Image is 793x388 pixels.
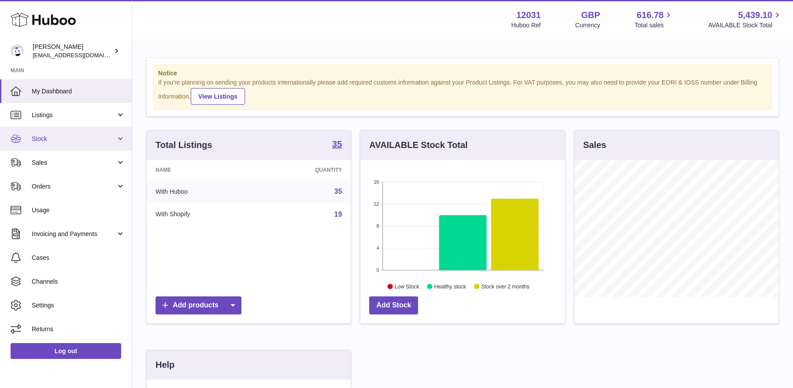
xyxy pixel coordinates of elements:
[516,9,541,21] strong: 12031
[32,159,116,167] span: Sales
[32,87,125,96] span: My Dashboard
[32,277,125,286] span: Channels
[583,139,606,151] h3: Sales
[511,21,541,30] div: Huboo Ref
[434,283,467,289] text: Healthy stock
[147,203,257,226] td: With Shopify
[637,9,663,21] span: 616.78
[634,9,674,30] a: 616.78 Total sales
[395,283,419,289] text: Low Stock
[332,140,342,150] a: 35
[482,283,530,289] text: Stock over 2 months
[156,359,174,371] h3: Help
[191,88,245,105] a: View Listings
[32,135,116,143] span: Stock
[158,69,767,78] strong: Notice
[33,43,112,59] div: [PERSON_NAME]
[369,296,418,314] a: Add Stock
[581,9,600,21] strong: GBP
[32,182,116,191] span: Orders
[634,21,674,30] span: Total sales
[377,267,379,273] text: 0
[575,21,600,30] div: Currency
[156,296,241,314] a: Add products
[32,301,125,310] span: Settings
[11,343,121,359] a: Log out
[156,139,212,151] h3: Total Listings
[32,111,116,119] span: Listings
[32,325,125,333] span: Returns
[708,21,782,30] span: AVAILABLE Stock Total
[158,78,767,105] div: If you're planning on sending your products internationally please add required customs informati...
[32,254,125,262] span: Cases
[11,44,24,58] img: admin@makewellforyou.com
[147,180,257,203] td: With Huboo
[708,9,782,30] a: 5,439.10 AVAILABLE Stock Total
[147,160,257,180] th: Name
[334,188,342,195] a: 35
[374,179,379,185] text: 16
[374,201,379,207] text: 12
[32,230,116,238] span: Invoicing and Payments
[377,245,379,251] text: 4
[257,160,351,180] th: Quantity
[332,140,342,148] strong: 35
[33,52,130,59] span: [EMAIL_ADDRESS][DOMAIN_NAME]
[738,9,772,21] span: 5,439.10
[334,211,342,218] a: 19
[377,223,379,229] text: 8
[32,206,125,214] span: Usage
[369,139,467,151] h3: AVAILABLE Stock Total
